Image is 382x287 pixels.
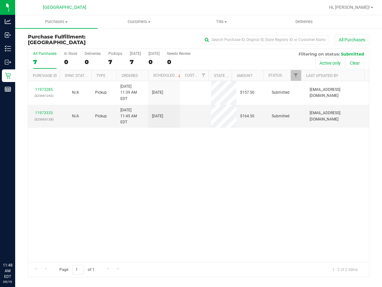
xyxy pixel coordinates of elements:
div: Deliveries [85,51,101,56]
inline-svg: Reports [5,86,11,92]
span: Submitted [341,51,364,56]
div: PickUps [108,51,122,56]
a: Deliveries [263,15,345,28]
span: Deliveries [287,19,321,25]
span: $164.50 [240,113,254,119]
span: Not Applicable [72,90,79,95]
inline-svg: Retail [5,73,11,79]
inline-svg: Analytics [5,18,11,25]
button: Clear [346,58,364,68]
h3: Purchase Fulfillment: [28,34,142,45]
a: Customer [185,73,204,78]
div: In Store [64,51,77,56]
span: Pickup [95,113,107,119]
span: [GEOGRAPHIC_DATA] [28,39,86,45]
span: Filtering on status: [299,51,340,56]
span: Not Applicable [72,114,79,118]
a: Sync Status [65,73,89,78]
a: Last Updated By [306,73,338,78]
span: 1 - 2 of 2 items [327,265,363,274]
p: (325661242) [32,93,56,99]
p: 11:48 AM EDT [3,262,12,279]
a: Purchases [15,15,98,28]
div: Needs Review [167,51,191,56]
div: 7 [33,58,57,66]
span: [DATE] [152,90,163,96]
a: Scheduled [153,73,182,78]
a: Filter [198,70,209,81]
span: [DATE] [152,113,163,119]
a: Tills [180,15,263,28]
a: Customers [98,15,180,28]
button: N/A [72,113,79,119]
span: Tills [180,19,262,25]
span: Page of 1 [54,265,100,275]
div: 7 [108,58,122,66]
button: Active only [315,58,345,68]
a: Ordered [122,73,138,78]
span: Submitted [272,113,289,119]
span: Pickup [95,90,107,96]
div: 0 [149,58,160,66]
span: [GEOGRAPHIC_DATA] [43,5,86,10]
a: Amount [237,73,252,78]
span: Customers [98,19,180,25]
span: [EMAIL_ADDRESS][DOMAIN_NAME] [310,110,365,122]
span: $157.50 [240,90,254,96]
span: Purchases [15,19,98,25]
p: 09/19 [3,279,12,284]
a: Status [268,73,282,78]
a: Purchase ID [33,73,57,78]
span: [EMAIL_ADDRESS][DOMAIN_NAME] [310,87,365,99]
a: 11973333 [35,111,53,115]
inline-svg: Inventory [5,45,11,52]
div: [DATE] [149,51,160,56]
div: All Purchases [33,51,57,56]
p: (325663128) [32,116,56,122]
span: Submitted [272,90,289,96]
div: [DATE] [130,51,141,56]
div: 0 [64,58,77,66]
span: [DATE] 11:39 AM EDT [120,84,144,102]
input: Search Purchase ID, Original ID, State Registry ID or Customer Name... [202,35,328,44]
inline-svg: Outbound [5,59,11,65]
a: State Registry ID [214,73,247,78]
div: 0 [167,58,191,66]
a: Type [96,73,106,78]
a: 11973285 [35,87,53,92]
span: Hi, [PERSON_NAME]! [329,5,370,10]
button: All Purchases [335,34,369,45]
span: [DATE] 11:45 AM EDT [120,107,144,126]
button: N/A [72,90,79,96]
div: 7 [130,58,141,66]
a: Filter [291,70,301,81]
div: 0 [85,58,101,66]
input: 1 [72,265,84,275]
inline-svg: Inbound [5,32,11,38]
iframe: Resource center [6,237,25,255]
